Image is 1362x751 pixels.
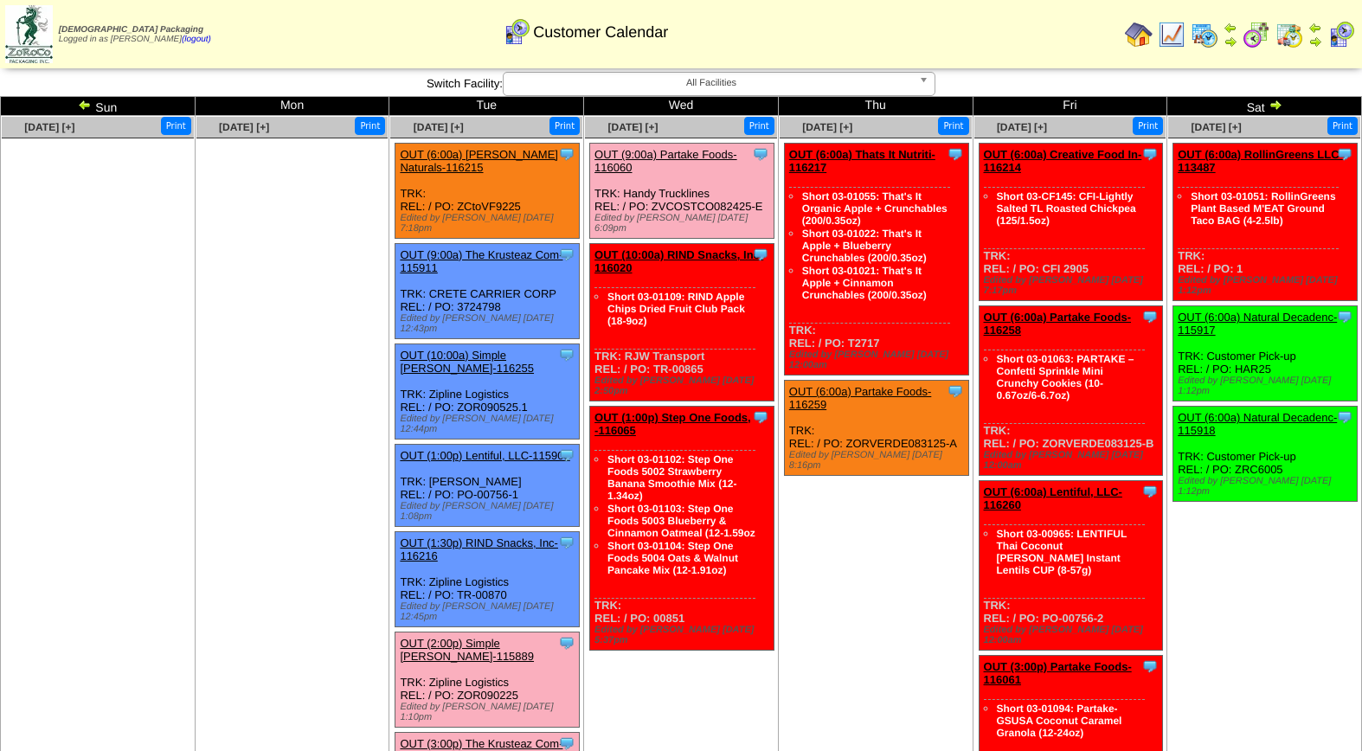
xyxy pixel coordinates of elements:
[558,346,575,363] img: Tooltip
[607,540,738,576] a: Short 03-01104: Step One Foods 5004 Oats & Walnut Pancake Mix (12-1.91oz)
[1158,21,1185,48] img: line_graph.gif
[973,97,1167,116] td: Fri
[584,97,779,116] td: Wed
[24,121,74,133] a: [DATE] [+]
[1125,21,1153,48] img: home.gif
[938,117,968,135] button: Print
[400,449,569,462] a: OUT (1:00p) Lentiful, LLC-115903
[1192,121,1242,133] a: [DATE] [+]
[1224,21,1237,35] img: arrowleft.gif
[1178,275,1357,296] div: Edited by [PERSON_NAME] [DATE] 1:12pm
[395,632,580,728] div: TRK: Zipline Logistics REL: / PO: ZOR090225
[590,144,774,239] div: TRK: Handy Trucklines REL: / PO: ZVCOSTCO082425-E
[984,485,1122,511] a: OUT (6:00a) Lentiful, LLC-116260
[594,248,763,274] a: OUT (10:00a) RIND Snacks, Inc-116020
[389,97,584,116] td: Tue
[558,246,575,263] img: Tooltip
[1243,21,1270,48] img: calendarblend.gif
[558,446,575,464] img: Tooltip
[1178,411,1337,437] a: OUT (6:00a) Natural Decadenc-115918
[549,117,580,135] button: Print
[607,503,755,539] a: Short 03-01103: Step One Foods 5003 Blueberry & Cinnamon Oatmeal (12-1.59oz
[789,350,968,370] div: Edited by [PERSON_NAME] [DATE] 12:00am
[979,481,1163,651] div: TRK: REL: / PO: PO-00756-2
[1173,407,1358,502] div: TRK: Customer Pick-up REL: / PO: ZRC6005
[59,25,211,44] span: Logged in as [PERSON_NAME]
[1173,306,1358,401] div: TRK: Customer Pick-up REL: / PO: HAR25
[997,121,1047,133] a: [DATE] [+]
[400,248,562,274] a: OUT (9:00a) The Krusteaz Com-115911
[752,145,769,163] img: Tooltip
[1173,144,1358,301] div: TRK: REL: / PO: 1
[400,213,579,234] div: Edited by [PERSON_NAME] [DATE] 7:18pm
[997,703,1122,739] a: Short 03-01094: Partake-GSUSA Coconut Caramel Granola (12-24oz)
[1191,190,1335,227] a: Short 03-01051: RollinGreens Plant Based M'EAT Ground Taco BAG (4-2.5lb)
[161,117,191,135] button: Print
[400,702,579,722] div: Edited by [PERSON_NAME] [DATE] 1:10pm
[195,97,389,116] td: Mon
[1308,35,1322,48] img: arrowright.gif
[400,601,579,622] div: Edited by [PERSON_NAME] [DATE] 12:45pm
[594,625,774,645] div: Edited by [PERSON_NAME] [DATE] 5:37pm
[78,98,92,112] img: arrowleft.gif
[503,18,530,46] img: calendarcustomer.gif
[984,148,1142,174] a: OUT (6:00a) Creative Food In-116214
[789,450,968,471] div: Edited by [PERSON_NAME] [DATE] 8:16pm
[511,73,912,93] span: All Facilities
[1141,308,1159,325] img: Tooltip
[1141,483,1159,500] img: Tooltip
[984,625,1163,645] div: Edited by [PERSON_NAME] [DATE] 12:00am
[1178,148,1343,174] a: OUT (6:00a) RollinGreens LLC-113487
[558,145,575,163] img: Tooltip
[1327,21,1355,48] img: calendarcustomer.gif
[802,121,852,133] a: [DATE] [+]
[5,5,53,63] img: zoroco-logo-small.webp
[789,148,935,174] a: OUT (6:00a) Thats It Nutriti-116217
[219,121,269,133] span: [DATE] [+]
[558,634,575,652] img: Tooltip
[979,144,1163,301] div: TRK: REL: / PO: CFI 2905
[1178,311,1337,337] a: OUT (6:00a) Natural Decadenc-115917
[558,534,575,551] img: Tooltip
[1178,375,1357,396] div: Edited by [PERSON_NAME] [DATE] 1:12pm
[400,313,579,334] div: Edited by [PERSON_NAME] [DATE] 12:43pm
[984,450,1163,471] div: Edited by [PERSON_NAME] [DATE] 12:00am
[1141,658,1159,675] img: Tooltip
[778,97,973,116] td: Thu
[182,35,211,44] a: (logout)
[984,311,1132,337] a: OUT (6:00a) Partake Foods-116258
[1141,145,1159,163] img: Tooltip
[400,536,558,562] a: OUT (1:30p) RIND Snacks, Inc-116216
[784,381,968,476] div: TRK: REL: / PO: ZORVERDE083125-A
[1167,97,1362,116] td: Sat
[400,349,534,375] a: OUT (10:00a) Simple [PERSON_NAME]-116255
[1,97,196,116] td: Sun
[1178,476,1357,497] div: Edited by [PERSON_NAME] [DATE] 1:12pm
[607,121,658,133] a: [DATE] [+]
[1327,117,1358,135] button: Print
[1336,408,1353,426] img: Tooltip
[947,382,964,400] img: Tooltip
[395,244,580,339] div: TRK: CRETE CARRIER CORP REL: / PO: 3724798
[355,117,385,135] button: Print
[533,23,668,42] span: Customer Calendar
[1336,145,1353,163] img: Tooltip
[752,246,769,263] img: Tooltip
[594,411,751,437] a: OUT (1:00p) Step One Foods, -116065
[997,353,1134,401] a: Short 03-01063: PARTAKE – Confetti Sprinkle Mini Crunchy Cookies (10-0.67oz/6-6.7oz)
[1133,117,1163,135] button: Print
[400,414,579,434] div: Edited by [PERSON_NAME] [DATE] 12:44pm
[1191,21,1218,48] img: calendarprod.gif
[1224,35,1237,48] img: arrowright.gif
[752,408,769,426] img: Tooltip
[395,532,580,627] div: TRK: Zipline Logistics REL: / PO: TR-00870
[984,275,1163,296] div: Edited by [PERSON_NAME] [DATE] 7:17pm
[802,265,927,301] a: Short 03-01021: That's It Apple + Cinnamon Crunchables (200/0.35oz)
[984,660,1132,686] a: OUT (3:00p) Partake Foods-116061
[979,306,1163,476] div: TRK: REL: / PO: ZORVERDE083125-B
[607,453,736,502] a: Short 03-01102: Step One Foods 5002 Strawberry Banana Smoothie Mix (12-1.34oz)
[947,145,964,163] img: Tooltip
